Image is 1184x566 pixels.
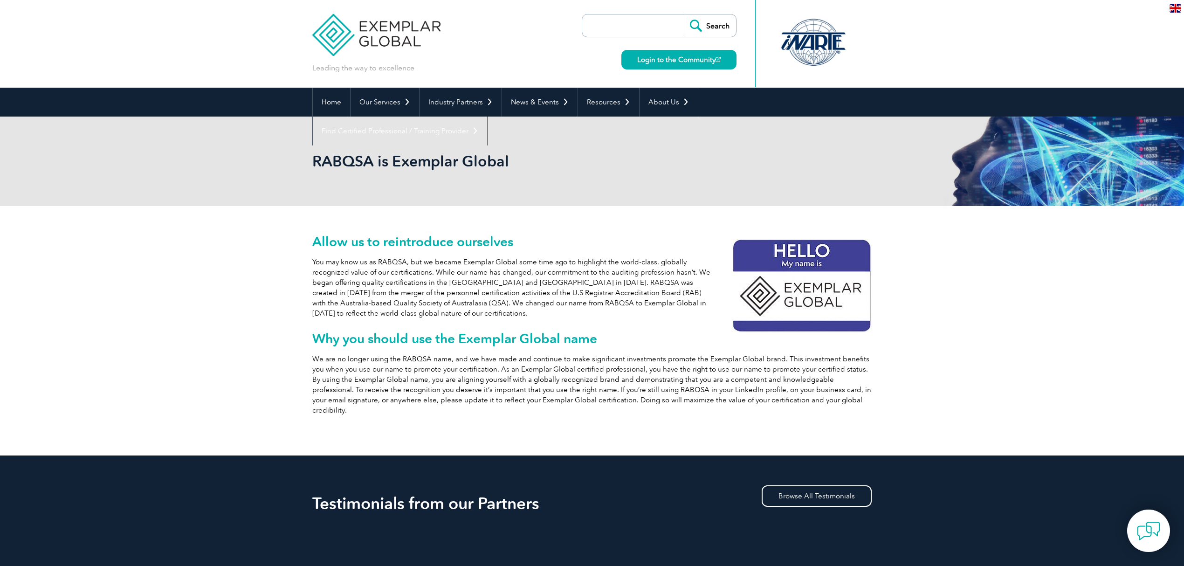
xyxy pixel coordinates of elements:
a: Industry Partners [420,88,502,117]
a: About Us [640,88,698,117]
img: en [1170,4,1181,13]
a: Browse All Testimonials [762,485,872,507]
h2: RABQSA is Exemplar Global [312,154,704,169]
img: contact-chat.png [1137,519,1160,543]
h2: Why you should use the Exemplar Global name [312,331,872,346]
a: Login to the Community [621,50,737,69]
p: Leading the way to excellence [312,63,414,73]
a: Our Services [351,88,419,117]
a: Find Certified Professional / Training Provider [313,117,487,145]
h2: Allow us to reintroduce ourselves [312,234,872,249]
p: We are no longer using the RABQSA name, and we have made and continue to make significant investm... [312,354,872,415]
a: Home [313,88,350,117]
a: News & Events [502,88,578,117]
input: Search [685,14,736,37]
h2: Testimonials from our Partners [312,496,872,511]
p: You may know us as RABQSA, but we became Exemplar Global some time ago to highlight the world-cla... [312,257,872,318]
a: Resources [578,88,639,117]
img: open_square.png [716,57,721,62]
